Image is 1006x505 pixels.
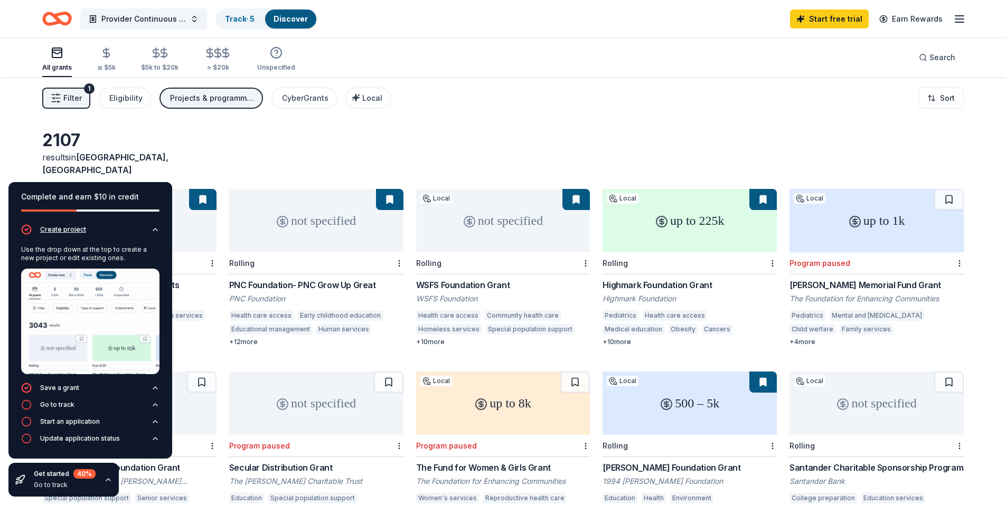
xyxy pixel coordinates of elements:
img: Create [21,269,159,374]
button: Create project [21,224,159,241]
div: not specified [229,371,403,435]
div: Local [420,376,452,386]
div: Education [229,493,264,503]
div: not specified [416,189,590,252]
div: Unspecified [257,63,295,72]
button: Filter1 [42,88,90,109]
div: Special population support [268,493,357,503]
button: Track· 5Discover [215,8,317,30]
div: Create project [21,241,159,383]
div: Go to track [40,401,74,409]
div: Cancers [702,324,732,335]
div: Use the drop down at the top to create a new project or edit existing ones. [21,245,159,262]
div: CyberGrants [282,92,328,104]
a: not specifiedRollingPNC Foundation- PNC Grow Up GreatPNC FoundationHealth care accessEarly childh... [229,189,403,346]
div: Health care access [643,310,707,321]
div: Highmark Foundation [603,293,777,304]
div: Program paused [789,259,850,268]
span: Sort [940,92,955,104]
button: Unspecified [257,42,295,77]
span: Filter [63,92,82,104]
div: The Foundation for Enhancing Communities [789,293,964,304]
div: PNC Foundation [229,293,403,304]
div: $5k to $20k [141,63,178,72]
div: + 10 more [603,338,777,346]
div: Save a grant [40,384,79,392]
div: Local [794,376,825,386]
button: All grants [42,42,72,77]
div: Special population support [486,324,575,335]
div: Create project [40,225,86,234]
div: The [PERSON_NAME] Charitable Trust [229,476,403,487]
span: [GEOGRAPHIC_DATA], [GEOGRAPHIC_DATA] [42,152,168,175]
div: Women's services [416,493,479,503]
div: [PERSON_NAME] Foundation Grant [603,461,777,474]
div: Mental and [MEDICAL_DATA] [830,310,924,321]
div: Health care access [229,310,294,321]
div: Human services [316,324,371,335]
button: Search [910,47,964,68]
span: in [42,152,168,175]
button: Projects & programming, General operations, Education, Conference, Exhibitions, Other, Research [159,88,263,109]
div: Environment [670,493,713,503]
a: Start free trial [790,9,869,28]
div: Community health care [485,310,561,321]
div: Santander Bank [789,476,964,487]
div: Education [603,493,637,503]
div: Health [642,493,666,503]
button: Sort [918,88,964,109]
div: 1 [84,83,95,94]
div: Reproductive health care [483,493,567,503]
div: Program paused [416,441,477,450]
a: Discover [274,14,308,23]
div: Homeless services [416,324,482,335]
div: not specified [229,189,403,252]
span: Local [362,93,382,102]
div: Rolling [603,259,628,268]
div: + 12 more [229,338,403,346]
div: Rolling [789,441,815,450]
div: Secular Distribution Grant [229,461,403,474]
button: $5k to $20k [141,43,178,77]
div: Rolling [229,259,255,268]
div: Rolling [603,441,628,450]
button: CyberGrants [271,88,337,109]
button: > $20k [204,43,232,77]
div: All grants [42,63,72,72]
div: Family services [840,324,893,335]
button: Provider Continuous Education Program [80,8,207,30]
div: WSFS Foundation [416,293,590,304]
div: Medical education [603,324,664,335]
div: Health care access [416,310,481,321]
div: Local [794,193,825,204]
div: 1994 [PERSON_NAME] Foundation [603,476,777,487]
a: Earn Rewards [873,9,949,28]
div: Update application status [40,434,120,443]
div: results [42,151,217,176]
button: Save a grant [21,383,159,399]
a: up to 225kLocalRollingHighmark Foundation GrantHighmark FoundationPediatricsHealth care accessMed... [603,189,777,346]
div: Local [607,376,638,386]
div: up to 8k [416,371,590,435]
div: Complete and earn $10 in credit [21,190,159,203]
div: Highmark Foundation Grant [603,279,777,291]
div: Early childhood education [298,310,383,321]
div: 40 % [73,469,96,479]
div: up to 225k [603,189,777,252]
a: up to 1kLocalProgram paused[PERSON_NAME] Memorial Fund GrantThe Foundation for Enhancing Communit... [789,189,964,346]
div: The Fund for Women & Girls Grant [416,461,590,474]
div: Pediatrics [603,310,638,321]
div: Eligibility [109,92,143,104]
span: Search [929,51,955,64]
div: > $20k [204,63,232,72]
div: 500 – 5k [603,371,777,435]
div: Santander Charitable Sponsorship Program [789,461,964,474]
button: Eligibility [99,88,151,109]
div: Child welfare [789,324,835,335]
div: up to 1k [789,189,964,252]
div: Obesity [669,324,698,335]
button: ≤ $5k [97,43,116,77]
div: Rolling [416,259,441,268]
div: The Foundation for Enhancing Communities [416,476,590,487]
div: + 4 more [789,338,964,346]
